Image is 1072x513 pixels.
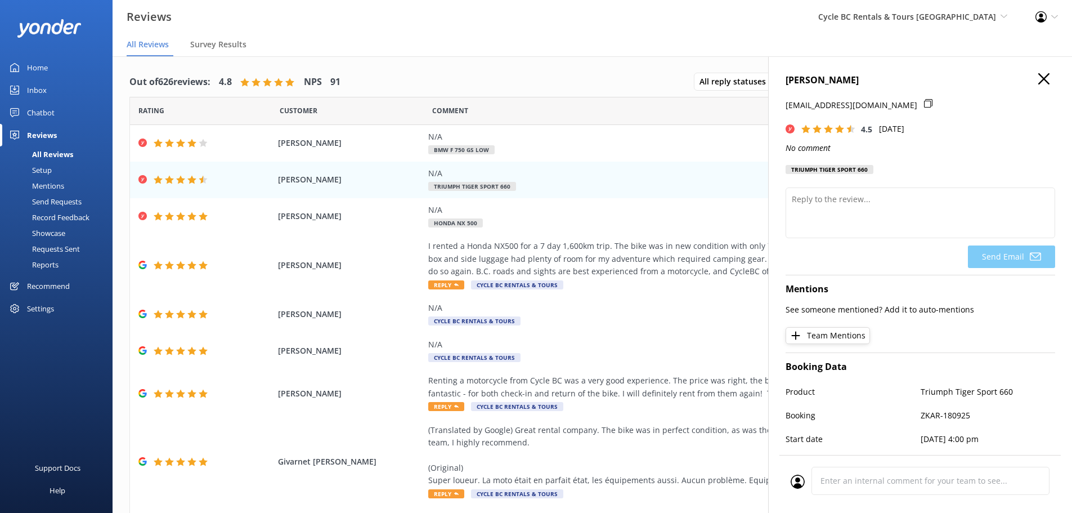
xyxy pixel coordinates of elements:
div: Help [50,479,65,502]
div: Showcase [7,225,65,241]
a: Mentions [7,178,113,194]
div: Mentions [7,178,64,194]
span: Question [432,105,468,116]
span: [PERSON_NAME] [278,259,423,271]
div: Setup [7,162,52,178]
span: [PERSON_NAME] [278,345,423,357]
h4: 4.8 [219,75,232,90]
span: [PERSON_NAME] [278,387,423,400]
div: Requests Sent [7,241,80,257]
span: Date [280,105,317,116]
span: [PERSON_NAME] [278,210,423,222]
div: (Translated by Google) Great rental company. The bike was in perfect condition, as was the equipm... [428,424,940,487]
span: Honda NX 500 [428,218,483,227]
span: Givarnet [PERSON_NAME] [278,456,423,468]
span: Reply [428,402,464,411]
span: All Reviews [127,39,169,50]
i: No comment [786,142,831,153]
a: Setup [7,162,113,178]
span: Cycle BC Rentals & Tours [GEOGRAPHIC_DATA] [818,11,996,22]
p: [DATE] 4:00 pm [921,433,1056,445]
div: N/A [428,167,940,180]
span: [PERSON_NAME] [278,308,423,320]
h4: Mentions [786,282,1055,297]
span: Triumph Tiger Sport 660 [428,182,516,191]
span: Cycle BC Rentals & Tours [428,316,521,325]
div: N/A [428,131,940,143]
div: N/A [428,338,940,351]
span: [PERSON_NAME] [278,137,423,149]
h4: 91 [330,75,340,90]
a: All Reviews [7,146,113,162]
span: Reply [428,489,464,498]
p: Start date [786,433,921,445]
a: Send Requests [7,194,113,209]
span: Cycle BC Rentals & Tours [428,353,521,362]
span: Cycle BC Rentals & Tours [471,489,563,498]
a: Record Feedback [7,209,113,225]
span: Reply [428,280,464,289]
span: All reply statuses [699,75,773,88]
div: Send Requests [7,194,82,209]
h4: [PERSON_NAME] [786,73,1055,88]
span: Survey Results [190,39,246,50]
div: I rented a Honda NX500 for a 7 day 1,600km trip. The bike was in new condition with only 7000 kms... [428,240,940,278]
span: Cycle BC Rentals & Tours [471,402,563,411]
p: Triumph Tiger Sport 660 [921,386,1056,398]
div: Reports [7,257,59,273]
div: Inbox [27,79,47,101]
div: Reviews [27,124,57,146]
div: Home [27,56,48,79]
span: Cycle BC Rentals & Tours [471,280,563,289]
p: See someone mentioned? Add it to auto-mentions [786,304,1055,316]
a: Requests Sent [7,241,113,257]
h4: Booking Data [786,360,1055,374]
p: Product [786,386,921,398]
h3: Reviews [127,8,172,26]
div: N/A [428,204,940,216]
div: Triumph Tiger Sport 660 [786,165,873,174]
h4: NPS [304,75,322,90]
div: N/A [428,302,940,314]
p: [EMAIL_ADDRESS][DOMAIN_NAME] [786,99,917,111]
img: yonder-white-logo.png [17,19,82,38]
img: user_profile.svg [791,475,805,489]
p: Booking [786,409,921,422]
a: Showcase [7,225,113,241]
div: Support Docs [35,457,80,479]
div: Chatbot [27,101,55,124]
h4: Out of 626 reviews: [129,75,210,90]
span: [PERSON_NAME] [278,173,423,186]
button: Team Mentions [786,327,870,344]
div: Renting a motorcycle from Cycle BC was a very good experience. The price was right, the bike was ... [428,374,940,400]
div: Recommend [27,275,70,297]
span: Date [138,105,164,116]
button: Close [1038,73,1049,86]
span: BMW F 750 GS Low [428,145,495,154]
p: ZKAR-180925 [921,409,1056,422]
span: 4.5 [861,124,872,135]
a: Reports [7,257,113,273]
p: [DATE] [879,123,904,135]
div: Settings [27,297,54,320]
div: All Reviews [7,146,73,162]
div: Record Feedback [7,209,89,225]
